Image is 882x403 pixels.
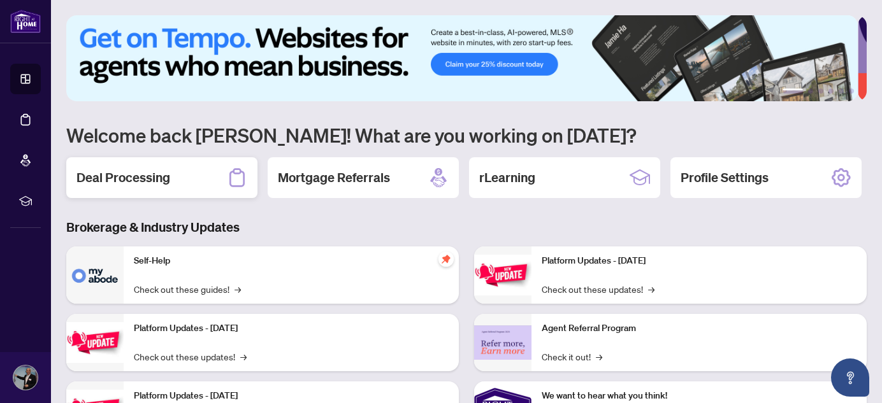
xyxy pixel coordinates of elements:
button: 4 [828,88,834,94]
span: pushpin [438,251,454,267]
span: → [240,350,247,364]
p: We want to hear what you think! [542,389,857,403]
a: Check it out!→ [542,350,602,364]
h3: Brokerage & Industry Updates [66,218,867,236]
img: Agent Referral Program [474,325,531,360]
h2: Deal Processing [76,169,170,187]
img: Self-Help [66,246,124,304]
img: Platform Updates - June 23, 2025 [474,255,531,295]
p: Platform Updates - [DATE] [542,254,857,268]
p: Platform Updates - [DATE] [134,322,449,336]
img: Profile Icon [13,365,38,390]
h2: Profile Settings [681,169,769,187]
button: 2 [808,88,813,94]
a: Check out these updates!→ [542,282,654,296]
span: → [235,282,241,296]
a: Check out these updates!→ [134,350,247,364]
h2: Mortgage Referrals [278,169,390,187]
button: 6 [849,88,854,94]
h1: Welcome back [PERSON_NAME]! What are you working on [DATE]? [66,123,867,147]
span: → [648,282,654,296]
h2: rLearning [479,169,535,187]
span: → [596,350,602,364]
button: 3 [818,88,823,94]
button: 5 [839,88,844,94]
button: Open asap [831,358,869,397]
img: Slide 0 [66,15,858,101]
img: logo [10,10,41,33]
p: Self-Help [134,254,449,268]
p: Platform Updates - [DATE] [134,389,449,403]
a: Check out these guides!→ [134,282,241,296]
p: Agent Referral Program [542,322,857,336]
button: 1 [783,88,803,94]
img: Platform Updates - September 16, 2025 [66,322,124,362]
